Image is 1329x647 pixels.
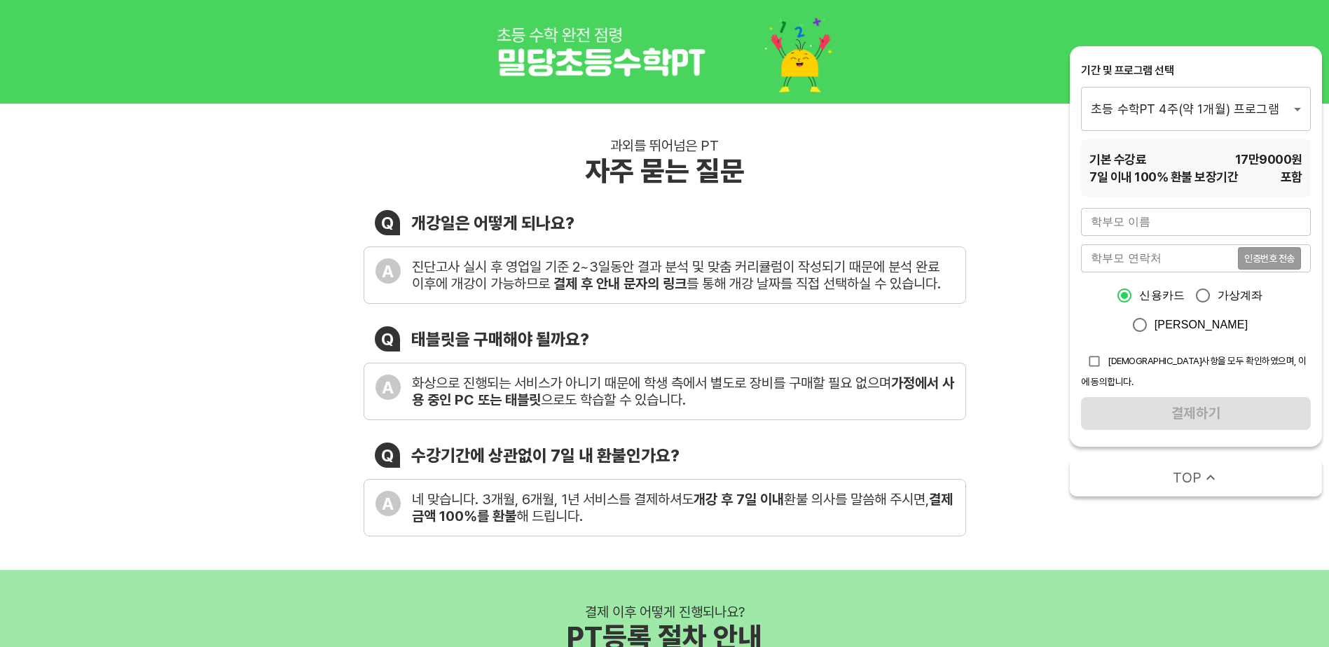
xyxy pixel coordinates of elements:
[412,491,954,524] div: 네 맞습니다. 3개월, 6개월, 1년 서비스를 결제하셔도 환불 의사를 말씀해 주시면, 해 드립니다.
[412,258,954,292] div: 진단고사 실시 후 영업일 기준 2~3일동안 결과 분석 및 맞춤 커리큘럼이 작성되기 때문에 분석 완료 이후에 개강이 가능하므로 를 통해 개강 날짜를 직접 선택하실 수 있습니다.
[376,258,401,284] div: A
[1081,355,1307,387] span: [DEMOGRAPHIC_DATA]사항을 모두 확인하였으며, 이에 동의합니다.
[411,445,680,466] div: 수강기간에 상관없이 7일 내 환불인가요?
[585,154,745,188] div: 자주 묻는 질문
[1089,168,1238,186] span: 7 일 이내 100% 환불 보장기간
[1081,63,1311,78] div: 기간 및 프로그램 선택
[1081,87,1311,130] div: 초등 수학PT 4주(약 1개월) 프로그램
[585,604,745,620] div: 결제 이후 어떻게 진행되나요?
[1281,168,1302,186] span: 포함
[1173,468,1201,487] span: TOP
[1218,287,1263,304] span: 가상계좌
[412,375,954,408] b: 가정에서 사용 중인 PC 또는 태블릿
[694,491,784,508] b: 개강 후 7일 이내
[376,491,401,516] div: A
[411,213,574,233] div: 개강일은 어떻게 되나요?
[1070,458,1322,496] button: TOP
[553,275,687,292] b: 결제 후 안내 문자의 링크
[375,443,400,468] div: Q
[376,375,401,400] div: A
[1089,151,1146,168] span: 기본 수강료
[497,11,833,92] img: 1
[411,329,589,349] div: 태블릿을 구매해야 될까요?
[1235,151,1302,168] span: 17만9000 원
[1139,287,1185,304] span: 신용카드
[412,375,954,408] div: 화상으로 진행되는 서비스가 아니기 때문에 학생 측에서 별도로 장비를 구매할 필요 없으며 으로도 학습할 수 있습니다.
[1081,208,1311,236] input: 학부모 이름을 입력해주세요
[610,137,719,154] div: 과외를 뛰어넘은 PT
[375,326,400,352] div: Q
[1081,244,1238,272] input: 학부모 연락처를 입력해주세요
[1155,316,1248,333] span: [PERSON_NAME]
[412,491,953,524] b: 결제금액 100%를 환불
[375,210,400,235] div: Q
